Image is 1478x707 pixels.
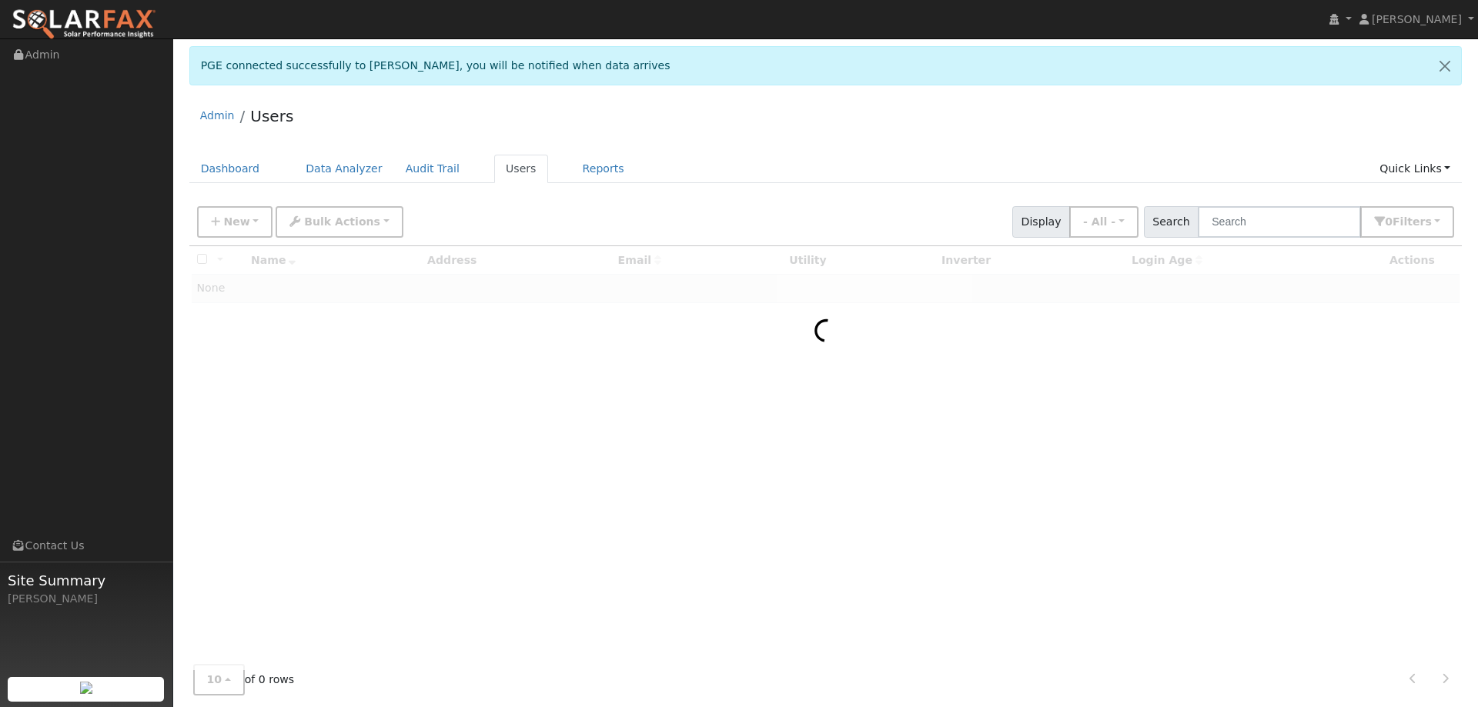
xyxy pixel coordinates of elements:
[189,46,1463,85] div: PGE connected successfully to [PERSON_NAME], you will be notified when data arrives
[276,206,403,238] button: Bulk Actions
[294,155,394,183] a: Data Analyzer
[494,155,548,183] a: Users
[8,570,165,591] span: Site Summary
[1198,206,1361,238] input: Search
[8,591,165,607] div: [PERSON_NAME]
[189,155,272,183] a: Dashboard
[1425,215,1431,228] span: s
[193,664,245,695] button: 10
[80,682,92,694] img: retrieve
[1372,13,1462,25] span: [PERSON_NAME]
[1368,155,1462,183] a: Quick Links
[304,215,380,228] span: Bulk Actions
[1429,47,1461,85] a: Close
[12,8,156,41] img: SolarFax
[1393,215,1432,228] span: Filter
[571,155,636,183] a: Reports
[193,664,295,695] span: of 0 rows
[394,155,471,183] a: Audit Trail
[197,206,273,238] button: New
[1144,206,1199,238] span: Search
[223,215,249,228] span: New
[207,673,222,685] span: 10
[1012,206,1070,238] span: Display
[1069,206,1139,238] button: - All -
[1360,206,1454,238] button: 0Filters
[250,107,293,125] a: Users
[200,109,235,122] a: Admin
